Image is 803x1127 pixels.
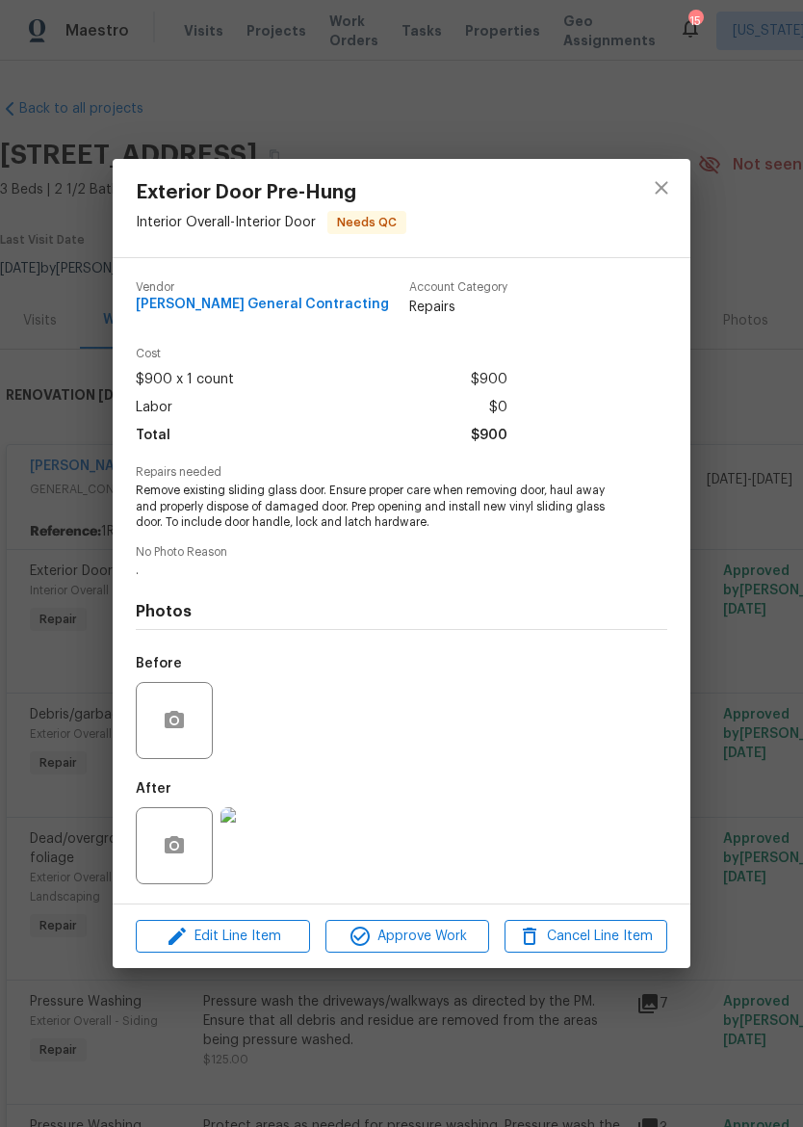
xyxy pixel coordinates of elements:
span: $900 [471,366,507,394]
span: Edit Line Item [142,925,304,949]
span: Needs QC [329,213,404,232]
h5: Before [136,657,182,670]
button: Approve Work [325,920,488,954]
button: Cancel Line Item [505,920,667,954]
span: Cost [136,348,507,360]
span: Repairs [409,298,507,317]
span: Cancel Line Item [510,925,661,949]
span: No Photo Reason [136,546,667,559]
span: [PERSON_NAME] General Contracting [136,298,389,312]
span: $0 [489,394,507,422]
span: Labor [136,394,172,422]
h5: After [136,782,171,796]
span: Interior Overall - Interior Door [136,215,316,228]
span: Account Category [409,281,507,294]
span: Approve Work [331,925,482,949]
span: . [136,563,614,579]
span: Total [136,422,170,450]
span: $900 [471,422,507,450]
div: 15 [688,12,702,31]
span: Remove existing sliding glass door. Ensure proper care when removing door, haul away and properly... [136,483,614,531]
span: $900 x 1 count [136,366,234,394]
span: Exterior Door Pre-Hung [136,182,406,203]
span: Repairs needed [136,466,667,479]
button: close [638,165,685,211]
h4: Photos [136,602,667,621]
span: Vendor [136,281,389,294]
button: Edit Line Item [136,920,310,954]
